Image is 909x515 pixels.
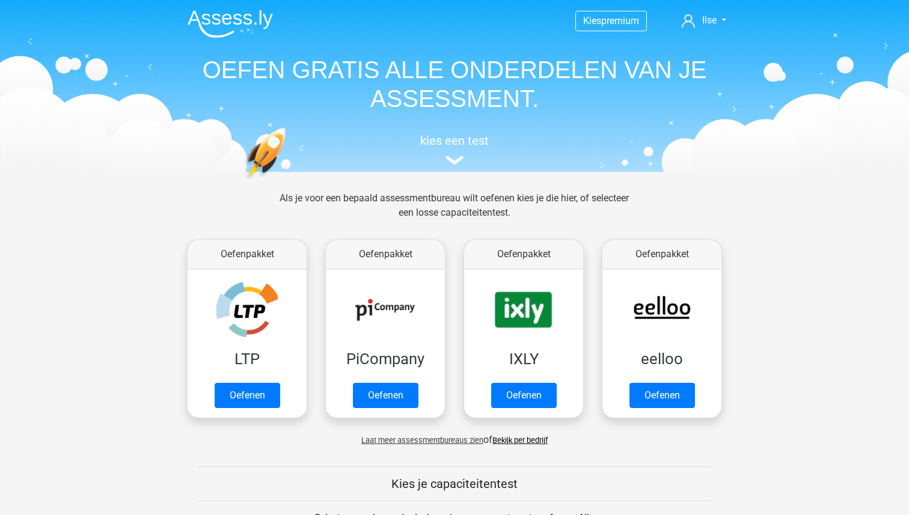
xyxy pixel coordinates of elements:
[361,436,483,445] span: Laat meer assessmentbureaus zien
[445,156,464,165] img: assessment
[583,15,601,26] span: Kies
[244,127,332,236] img: oefenen
[576,13,646,29] a: Kiespremium
[492,436,548,445] a: Bekijk per bedrijf
[178,133,731,165] a: kies een test
[491,383,557,408] a: Oefenen
[215,383,280,408] a: Oefenen
[188,10,273,38] img: Assessly
[629,383,695,408] a: Oefenen
[178,133,731,148] h5: kies een test
[677,13,731,28] a: Ilse
[198,477,711,491] h5: Kies je capaciteitentest
[178,55,731,113] h1: OEFEN GRATIS ALLE ONDERDELEN VAN JE ASSESSMENT.
[601,15,639,26] span: premium
[270,191,638,234] div: Als je voor een bepaald assessmentbureau wilt oefenen kies je die hier, of selecteer een losse ca...
[178,423,731,447] div: of
[702,14,717,26] span: Ilse
[353,383,418,408] a: Oefenen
